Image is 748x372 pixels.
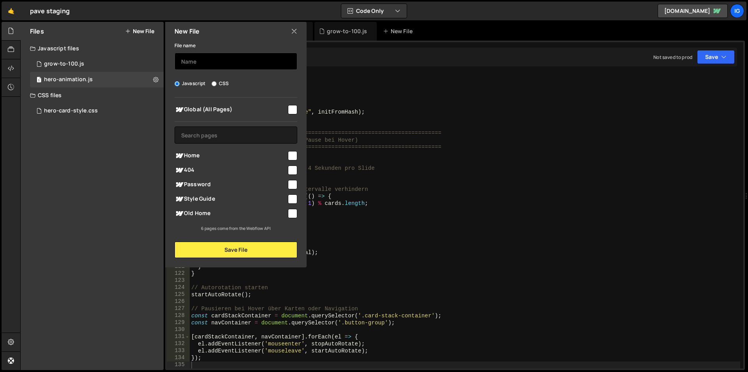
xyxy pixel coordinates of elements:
div: 123 [167,277,190,284]
div: 135 [167,361,190,368]
div: grow-to-100.js [327,27,367,35]
button: New File [125,28,154,34]
div: 16760/45785.js [30,72,164,87]
div: 125 [167,291,190,298]
small: 6 pages come from the Webflow API [201,226,271,231]
div: 126 [167,298,190,305]
input: Search pages [175,126,297,144]
div: 128 [167,312,190,319]
div: Not saved to prod [653,54,692,61]
div: hero-card-style.css [44,107,98,114]
div: 16760/45783.js [30,56,164,72]
div: New File [383,27,416,35]
span: Password [175,180,287,189]
input: Javascript [175,81,180,86]
div: 131 [167,333,190,340]
span: Style Guide [175,194,287,204]
span: Home [175,151,287,160]
div: 130 [167,326,190,333]
button: Save [697,50,735,64]
label: Javascript [175,80,206,87]
a: 🤙 [2,2,21,20]
div: 124 [167,284,190,291]
div: 134 [167,354,190,361]
a: ig [730,4,744,18]
div: 127 [167,305,190,312]
label: CSS [212,80,229,87]
label: File name [175,42,196,50]
div: 122 [167,270,190,277]
h2: Files [30,27,44,36]
div: 133 [167,347,190,354]
span: Global (All Pages) [175,105,287,114]
div: Javascript files [21,41,164,56]
div: 129 [167,319,190,326]
span: 1 [37,77,41,84]
div: pave staging [30,6,70,16]
span: Old Home [175,209,287,218]
div: hero-animation.js [44,76,93,83]
a: [DOMAIN_NAME] [658,4,728,18]
h2: New File [175,27,199,36]
button: Code Only [341,4,407,18]
input: Name [175,53,297,70]
div: CSS files [21,87,164,103]
div: 132 [167,340,190,347]
button: Save File [175,242,297,258]
div: grow-to-100.js [44,61,84,68]
div: 16760/45784.css [30,103,164,119]
input: CSS [212,81,217,86]
span: 404 [175,166,287,175]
